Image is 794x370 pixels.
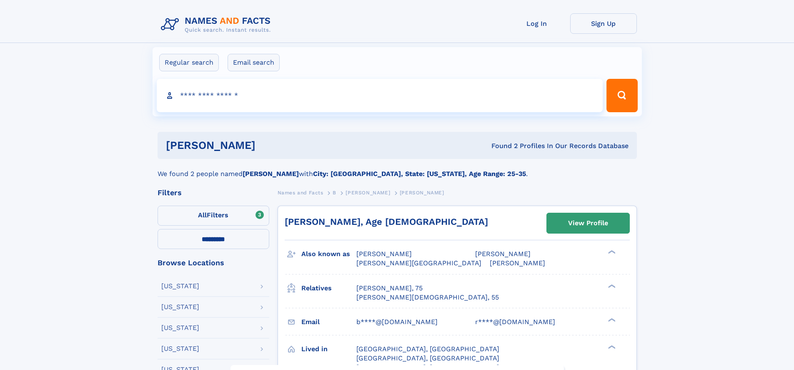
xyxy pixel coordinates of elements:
[503,13,570,34] a: Log In
[313,170,526,178] b: City: [GEOGRAPHIC_DATA], State: [US_STATE], Age Range: 25-35
[570,13,637,34] a: Sign Up
[606,79,637,112] button: Search Button
[158,13,278,36] img: Logo Names and Facts
[490,259,545,267] span: [PERSON_NAME]
[161,345,199,352] div: [US_STATE]
[475,250,531,258] span: [PERSON_NAME]
[161,304,199,310] div: [US_STATE]
[356,345,499,353] span: [GEOGRAPHIC_DATA], [GEOGRAPHIC_DATA]
[606,317,616,322] div: ❯
[158,159,637,179] div: We found 2 people named with .
[158,259,269,267] div: Browse Locations
[301,247,356,261] h3: Also known as
[606,344,616,350] div: ❯
[547,213,629,233] a: View Profile
[568,214,608,233] div: View Profile
[161,325,199,331] div: [US_STATE]
[166,140,373,151] h1: [PERSON_NAME]
[606,283,616,289] div: ❯
[333,190,336,196] span: B
[356,354,499,362] span: [GEOGRAPHIC_DATA], [GEOGRAPHIC_DATA]
[301,281,356,295] h3: Relatives
[158,189,269,196] div: Filters
[400,190,444,196] span: [PERSON_NAME]
[158,206,269,226] label: Filters
[159,54,219,71] label: Regular search
[356,293,499,302] a: [PERSON_NAME][DEMOGRAPHIC_DATA], 55
[373,141,629,151] div: Found 2 Profiles In Our Records Database
[157,79,603,112] input: search input
[243,170,299,178] b: [PERSON_NAME]
[346,187,390,198] a: [PERSON_NAME]
[301,315,356,329] h3: Email
[356,259,481,267] span: [PERSON_NAME][GEOGRAPHIC_DATA]
[285,216,488,227] a: [PERSON_NAME], Age [DEMOGRAPHIC_DATA]
[161,283,199,289] div: [US_STATE]
[228,54,280,71] label: Email search
[346,190,390,196] span: [PERSON_NAME]
[333,187,336,198] a: B
[356,284,423,293] a: [PERSON_NAME], 75
[606,249,616,255] div: ❯
[278,187,323,198] a: Names and Facts
[198,211,207,219] span: All
[301,342,356,356] h3: Lived in
[356,250,412,258] span: [PERSON_NAME]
